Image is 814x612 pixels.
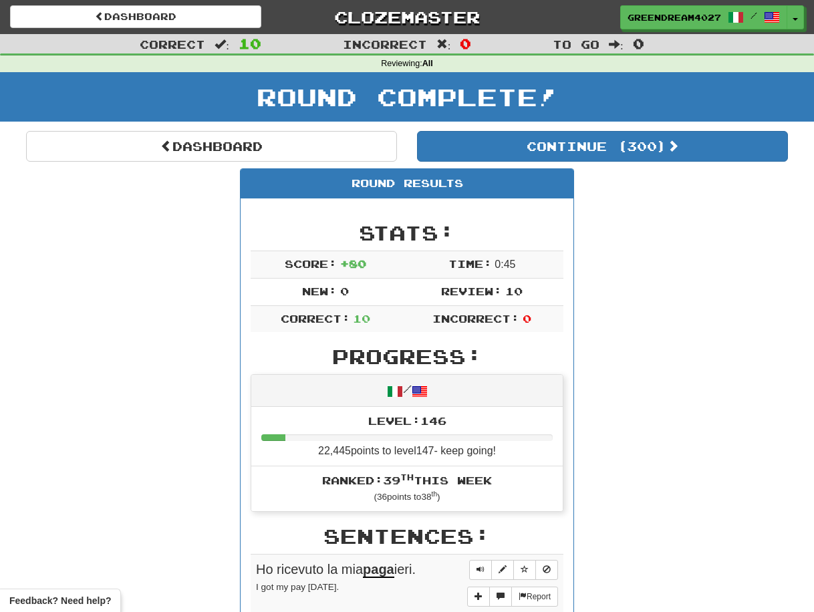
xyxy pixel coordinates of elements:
[340,257,366,270] span: + 80
[467,587,490,607] button: Add sentence to collection
[251,375,563,406] div: /
[422,59,433,68] strong: All
[432,490,438,498] sup: th
[511,587,558,607] button: Report
[620,5,787,29] a: GreenDream4027 /
[251,525,563,547] h2: Sentences:
[281,5,533,29] a: Clozemaster
[281,312,350,325] span: Correct:
[368,414,446,427] span: Level: 146
[10,5,261,28] a: Dashboard
[251,345,563,367] h2: Progress:
[251,222,563,244] h2: Stats:
[343,37,427,51] span: Incorrect
[215,39,229,50] span: :
[436,39,451,50] span: :
[353,312,370,325] span: 10
[633,35,644,51] span: 0
[374,492,440,502] small: ( 36 points to 38 )
[460,35,471,51] span: 0
[239,35,261,51] span: 10
[432,312,519,325] span: Incorrect:
[495,259,515,270] span: 0 : 45
[9,594,111,607] span: Open feedback widget
[256,562,416,578] span: Ho ricevuto la mia ieri.
[523,312,531,325] span: 0
[363,562,394,578] u: paga
[26,131,397,162] a: Dashboard
[256,582,339,592] small: I got my pay [DATE].
[140,37,205,51] span: Correct
[751,11,757,20] span: /
[628,11,721,23] span: GreenDream4027
[241,169,573,198] div: Round Results
[505,285,523,297] span: 10
[535,560,558,580] button: Toggle ignore
[553,37,599,51] span: To go
[491,560,514,580] button: Edit sentence
[469,560,492,580] button: Play sentence audio
[322,474,492,486] span: Ranked: 39 this week
[467,587,558,607] div: More sentence controls
[417,131,788,162] button: Continue (300)
[400,472,414,482] sup: th
[251,407,563,467] li: 22,445 points to level 147 - keep going!
[302,285,337,297] span: New:
[441,285,502,297] span: Review:
[609,39,624,50] span: :
[340,285,349,297] span: 0
[448,257,492,270] span: Time:
[5,84,809,110] h1: Round Complete!
[469,560,558,580] div: Sentence controls
[513,560,536,580] button: Toggle favorite
[285,257,337,270] span: Score:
